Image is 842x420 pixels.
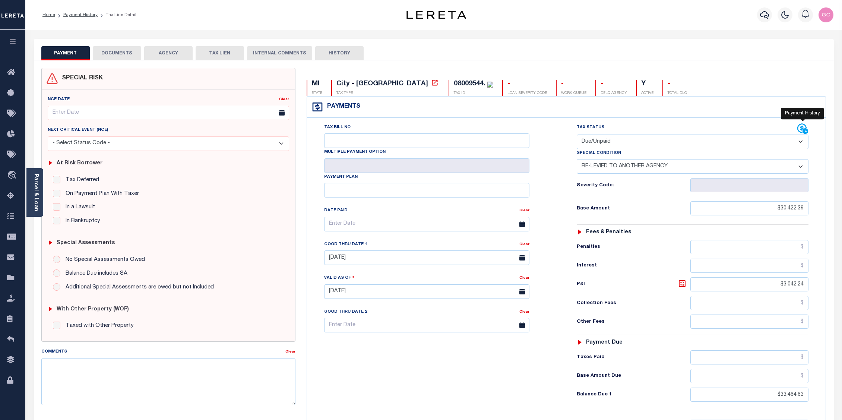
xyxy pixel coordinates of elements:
[519,243,529,246] a: Clear
[577,150,621,157] label: Special Condition
[324,309,367,315] label: Good Thru Date 2
[577,354,690,360] h6: Taxes Paid
[33,174,38,211] a: Parcel & Loan
[336,80,428,87] div: City - [GEOGRAPHIC_DATA]
[577,263,690,269] h6: Interest
[324,149,386,155] label: Multiple Payment Option
[586,340,623,346] h6: Payment due
[62,256,145,264] label: No Special Assessments Owed
[577,392,690,398] h6: Balance Due 1
[48,97,70,103] label: NCE Date
[312,91,322,96] p: STATE
[577,373,690,379] h6: Base Amount Due
[41,46,90,60] button: PAYMENT
[196,46,244,60] button: TAX LIEN
[63,13,98,17] a: Payment History
[781,108,824,120] div: Payment History
[601,80,627,88] div: -
[57,306,129,313] h6: with Other Property (WOP)
[62,203,95,212] label: In a Lawsuit
[577,206,690,212] h6: Base Amount
[690,277,809,291] input: $
[690,259,809,273] input: $
[58,75,103,82] h4: SPECIAL RISK
[48,127,108,133] label: Next Critical Event (NCE)
[279,98,289,101] a: Clear
[324,208,348,214] label: Date Paid
[641,80,653,88] div: Y
[519,276,529,280] a: Clear
[577,319,690,325] h6: Other Fees
[577,300,690,306] h6: Collection Fees
[690,240,809,254] input: $
[668,80,687,88] div: -
[507,91,547,96] p: LOAN SEVERITY CODE
[519,209,529,212] a: Clear
[487,82,493,88] img: check-icon-green.svg
[561,80,586,88] div: -
[690,350,809,364] input: $
[93,46,141,60] button: DOCUMENTS
[577,279,690,290] h6: P&I
[62,217,100,225] label: In Bankruptcy
[690,388,809,402] input: $
[690,201,809,215] input: $
[57,240,115,246] h6: Special Assessments
[336,91,440,96] p: TAX TYPE
[62,283,214,292] label: Additional Special Assessments are owed but not Included
[819,7,833,22] img: svg+xml;base64,PHN2ZyB4bWxucz0iaHR0cDovL3d3dy53My5vcmcvMjAwMC9zdmciIHBvaW50ZXItZXZlbnRzPSJub25lIi...
[668,91,687,96] p: TOTAL DLQ
[57,160,102,167] h6: At Risk Borrower
[324,318,529,332] input: Enter Date
[285,350,295,354] a: Clear
[144,46,193,60] button: AGENCY
[601,91,627,96] p: DELQ AGENCY
[577,124,604,131] label: Tax Status
[324,217,529,231] input: Enter Date
[690,315,809,329] input: $
[519,310,529,314] a: Clear
[507,80,547,88] div: -
[454,91,493,96] p: TAX ID
[48,106,289,120] input: Enter Date
[323,103,360,110] h4: Payments
[324,250,529,265] input: Enter Date
[62,190,139,198] label: On Payment Plan With Taxer
[324,124,351,131] label: Tax Bill No
[690,369,809,383] input: $
[98,12,136,18] li: Tax Line Detail
[7,171,19,180] i: travel_explore
[42,13,55,17] a: Home
[324,241,367,248] label: Good Thru Date 1
[62,269,127,278] label: Balance Due includes SA
[315,46,364,60] button: HISTORY
[406,11,466,19] img: logo-dark.svg
[641,91,653,96] p: ACTIVE
[41,349,67,355] label: Comments
[62,176,99,184] label: Tax Deferred
[62,322,134,330] label: Taxed with Other Property
[247,46,312,60] button: INTERNAL COMMENTS
[454,80,485,87] div: 08009544.
[690,296,809,310] input: $
[324,274,355,281] label: Valid as Of
[561,91,586,96] p: WORK QUEUE
[577,183,690,189] h6: Severity Code:
[577,244,690,250] h6: Penalties
[586,229,631,236] h6: Fees & Penalties
[324,174,358,180] label: Payment Plan
[312,80,322,88] div: MI
[324,284,529,299] input: Enter Date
